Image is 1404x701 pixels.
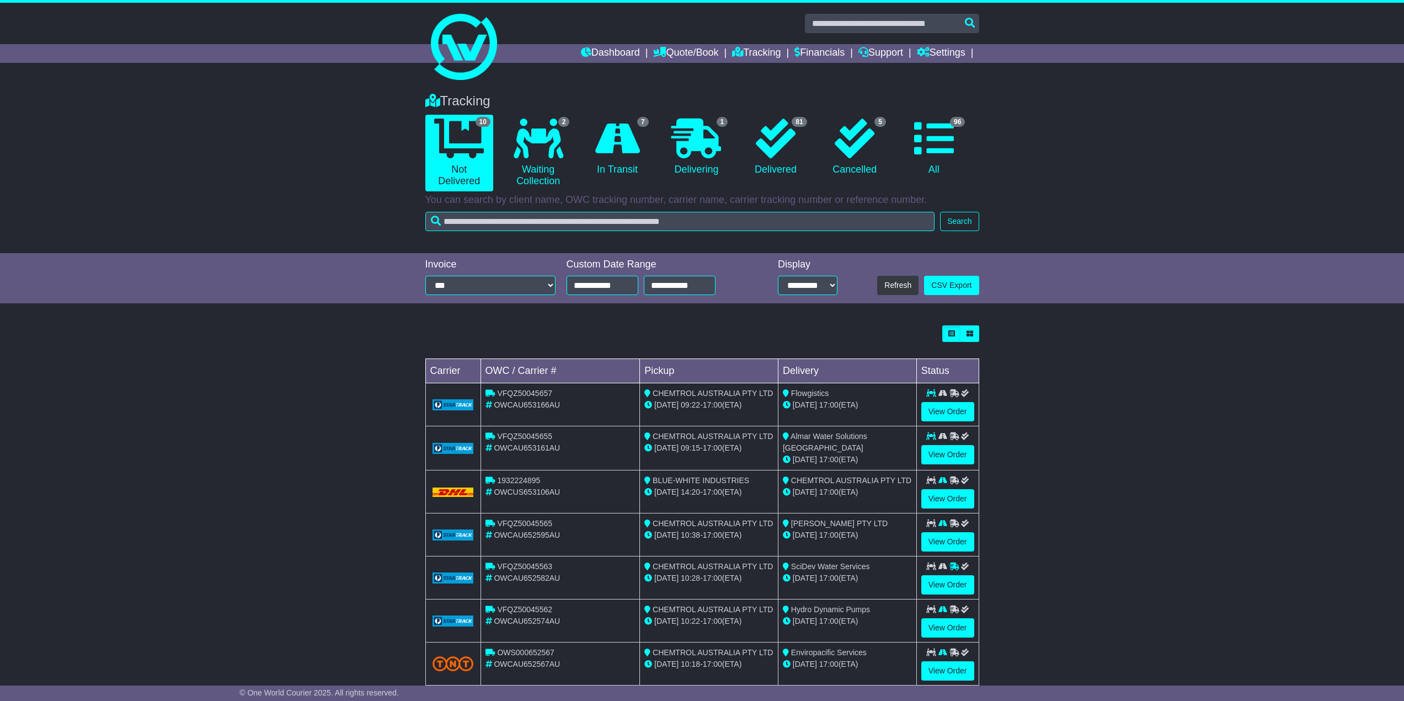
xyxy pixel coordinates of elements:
a: View Order [921,445,974,464]
a: Financials [794,44,845,63]
td: OWC / Carrier # [481,359,640,383]
span: [DATE] [654,488,679,496]
a: 96 All [900,115,968,180]
span: 10:38 [681,531,700,539]
span: OWS000652567 [497,648,554,657]
span: 5 [874,117,886,127]
a: Dashboard [581,44,640,63]
span: Flowgistics [791,389,829,398]
a: Quote/Book [653,44,718,63]
span: [DATE] [793,455,817,464]
span: CHEMTROL AUSTRALIA PTY LTD [791,476,911,485]
span: Enviropacific Services [791,648,867,657]
span: Almar Water Solutions [GEOGRAPHIC_DATA] [783,432,867,452]
span: OWCAU652574AU [494,617,560,625]
span: [DATE] [654,443,679,452]
img: TNT_Domestic.png [433,656,474,671]
span: CHEMTROL AUSTRALIA PTY LTD [653,389,773,398]
a: 81 Delivered [741,115,809,180]
span: 10:28 [681,574,700,582]
span: [DATE] [654,617,679,625]
a: 2 Waiting Collection [504,115,572,191]
div: - (ETA) [644,442,773,454]
span: VFQZ50045563 [497,562,552,571]
span: 09:15 [681,443,700,452]
td: Carrier [425,359,481,383]
span: 09:22 [681,400,700,409]
div: (ETA) [783,529,912,541]
span: 1932224895 [497,476,540,485]
span: CHEMTROL AUSTRALIA PTY LTD [653,562,773,571]
img: GetCarrierServiceLogo [433,616,474,627]
span: 17:00 [703,574,722,582]
div: - (ETA) [644,572,773,584]
div: (ETA) [783,572,912,584]
div: (ETA) [783,616,912,627]
td: Pickup [640,359,778,383]
a: Support [858,44,903,63]
span: OWCAU652567AU [494,660,560,668]
td: Delivery [778,359,916,383]
a: Settings [917,44,965,63]
span: [DATE] [654,531,679,539]
span: 17:00 [703,400,722,409]
span: CHEMTROL AUSTRALIA PTY LTD [653,648,773,657]
span: [DATE] [793,574,817,582]
img: DHL.png [433,488,474,496]
a: 5 Cancelled [821,115,889,180]
span: OWCAU653161AU [494,443,560,452]
span: CHEMTROL AUSTRALIA PTY LTD [653,519,773,528]
span: OWCAU652582AU [494,574,560,582]
span: 17:00 [819,455,839,464]
a: View Order [921,532,974,552]
span: SciDev Water Services [791,562,870,571]
span: 14:20 [681,488,700,496]
span: 17:00 [819,400,839,409]
img: GetCarrierServiceLogo [433,399,474,410]
div: (ETA) [783,454,912,465]
div: Invoice [425,259,556,271]
a: View Order [921,489,974,509]
span: OWCAU652595AU [494,531,560,539]
span: OWCAU653166AU [494,400,560,409]
span: [DATE] [654,660,679,668]
div: - (ETA) [644,659,773,670]
span: [PERSON_NAME] PTY LTD [791,519,888,528]
span: 17:00 [819,531,839,539]
span: VFQZ50045657 [497,389,552,398]
div: - (ETA) [644,529,773,541]
span: 17:00 [819,617,839,625]
span: 17:00 [819,660,839,668]
span: [DATE] [654,574,679,582]
span: CHEMTROL AUSTRALIA PTY LTD [653,605,773,614]
div: - (ETA) [644,616,773,627]
div: (ETA) [783,486,912,498]
a: 7 In Transit [583,115,651,180]
span: 10 [476,117,490,127]
span: VFQZ50045655 [497,432,552,441]
span: 17:00 [703,443,722,452]
a: 10 Not Delivered [425,115,493,191]
div: (ETA) [783,659,912,670]
span: [DATE] [654,400,679,409]
div: - (ETA) [644,399,773,411]
span: 1 [717,117,728,127]
p: You can search by client name, OWC tracking number, carrier name, carrier tracking number or refe... [425,194,979,206]
span: CHEMTROL AUSTRALIA PTY LTD [653,432,773,441]
div: Custom Date Range [567,259,744,271]
img: GetCarrierServiceLogo [433,529,474,541]
button: Search [940,212,979,231]
span: 17:00 [703,660,722,668]
a: View Order [921,661,974,681]
div: Tracking [420,93,985,109]
a: Tracking [732,44,781,63]
a: View Order [921,402,974,421]
div: Display [778,259,837,271]
span: 10:18 [681,660,700,668]
span: 17:00 [703,617,722,625]
span: BLUE-WHITE INDUSTRIES [653,476,749,485]
a: View Order [921,575,974,595]
span: [DATE] [793,400,817,409]
span: 96 [950,117,965,127]
span: © One World Courier 2025. All rights reserved. [239,688,399,697]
